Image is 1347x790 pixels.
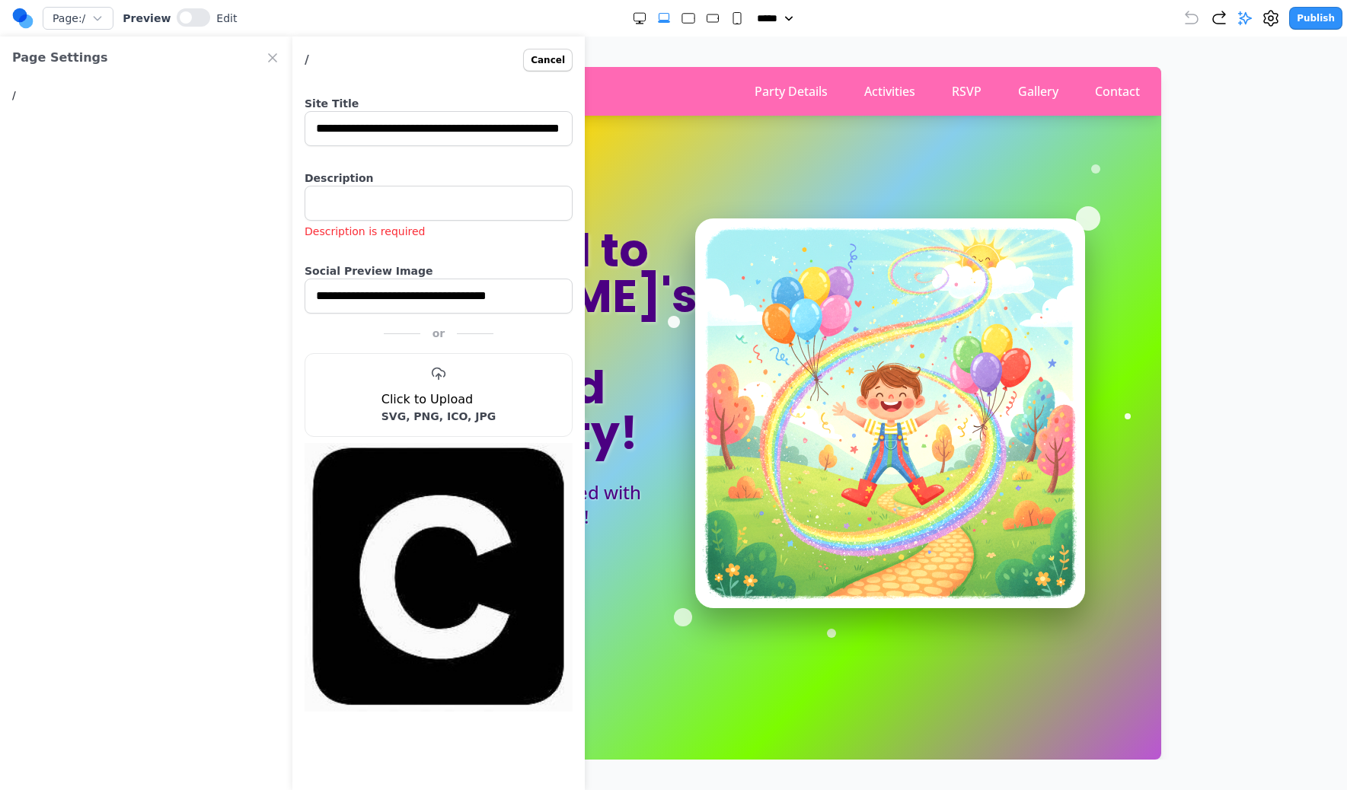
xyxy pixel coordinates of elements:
button: Large [681,11,696,26]
span: Edit [216,11,237,26]
h2: / [305,51,309,69]
h3: Site Title [305,96,573,111]
iframe: Preview [187,67,1161,760]
img: Whimsical cartoon-style illustration of Clara, a happy child surrounded by flowing sparkly rainbo... [509,151,899,541]
img: Social Preview Image [305,437,573,712]
h3: SVG, PNG, ICO, JPG [381,409,496,424]
button: Cancel [523,49,573,72]
h2: Page Settings [12,49,108,67]
span: Page: / [53,11,85,26]
a: RSVP Now! [206,486,337,532]
button: Small [729,11,745,26]
span: Preview [123,11,171,26]
button: Undo [1183,9,1201,27]
button: Close Project Settings [265,50,280,65]
span: or [433,326,445,341]
h3: Description [305,170,573,186]
h3: Social Preview Image [305,263,573,279]
button: Publish [1289,7,1342,30]
p: Description is required [305,224,573,239]
button: Double Extra Large [632,11,647,26]
button: Page:/ [43,7,113,30]
button: Medium [705,11,720,26]
h2: Click to Upload [381,390,496,409]
button: Extra Large [656,11,672,26]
